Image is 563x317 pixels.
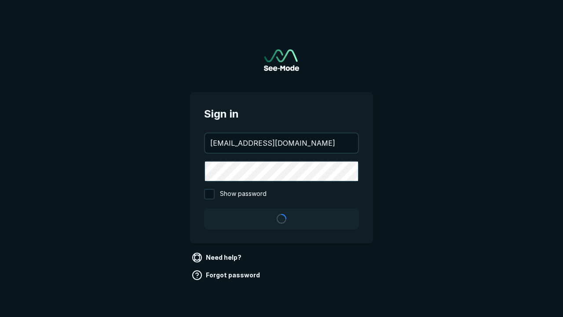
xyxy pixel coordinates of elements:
span: Show password [220,189,267,199]
span: Sign in [204,106,359,122]
input: your@email.com [205,133,358,153]
a: Go to sign in [264,49,299,71]
a: Need help? [190,251,245,265]
img: See-Mode Logo [264,49,299,71]
a: Forgot password [190,268,263,282]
